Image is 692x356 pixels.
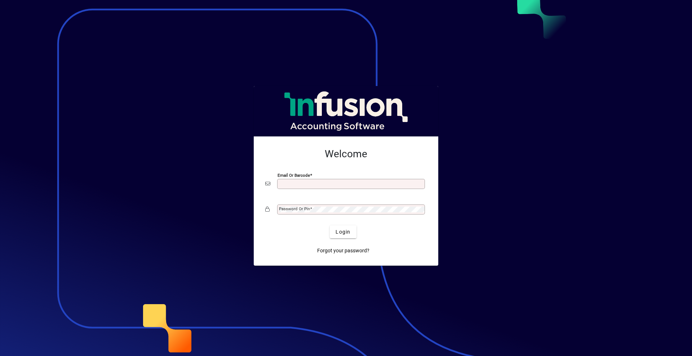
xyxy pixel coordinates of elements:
[279,206,310,211] mat-label: Password or Pin
[317,247,369,254] span: Forgot your password?
[330,225,356,238] button: Login
[314,244,372,257] a: Forgot your password?
[336,228,350,236] span: Login
[278,173,310,178] mat-label: Email or Barcode
[265,148,427,160] h2: Welcome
